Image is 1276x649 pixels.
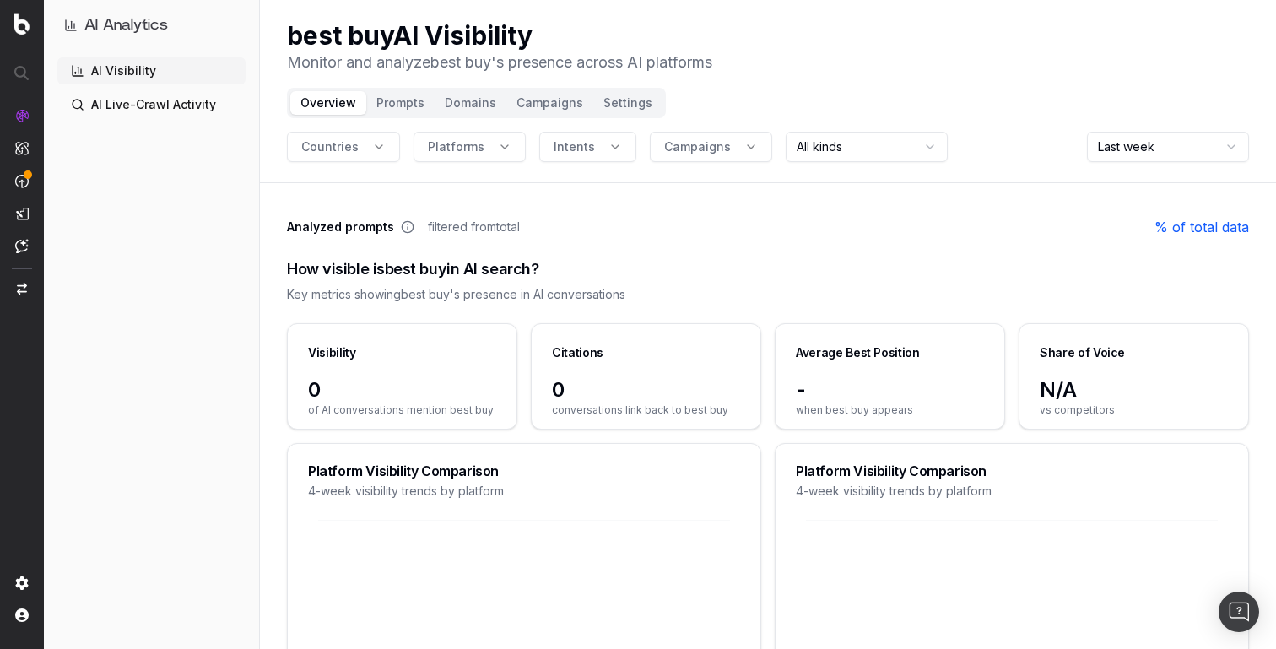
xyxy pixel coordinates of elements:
[57,57,246,84] a: AI Visibility
[664,138,731,155] span: Campaigns
[64,14,239,37] button: AI Analytics
[552,376,740,403] span: 0
[1219,592,1259,632] div: Open Intercom Messenger
[552,403,740,417] span: conversations link back to best buy
[308,403,496,417] span: of AI conversations mention best buy
[1154,217,1249,237] a: % of total data
[15,141,29,155] img: Intelligence
[57,91,246,118] a: AI Live-Crawl Activity
[1040,403,1228,417] span: vs competitors
[796,344,920,361] div: Average Best Position
[308,344,356,361] div: Visibility
[796,403,984,417] span: when best buy appears
[15,109,29,122] img: Analytics
[15,174,29,188] img: Activation
[428,138,484,155] span: Platforms
[15,239,29,253] img: Assist
[290,91,366,115] button: Overview
[308,376,496,403] span: 0
[1040,344,1125,361] div: Share of Voice
[506,91,593,115] button: Campaigns
[366,91,435,115] button: Prompts
[15,207,29,220] img: Studio
[552,344,603,361] div: Citations
[15,608,29,622] img: My account
[796,483,1228,500] div: 4-week visibility trends by platform
[84,14,168,37] h1: AI Analytics
[15,576,29,590] img: Setting
[554,138,595,155] span: Intents
[14,13,30,35] img: Botify logo
[428,219,520,235] span: filtered from total
[287,286,1249,303] div: Key metrics showing best buy 's presence in AI conversations
[796,376,984,403] span: -
[301,138,359,155] span: Countries
[1040,376,1228,403] span: N/A
[17,283,27,295] img: Switch project
[287,257,1249,281] div: How visible is best buy in AI search?
[308,464,740,478] div: Platform Visibility Comparison
[308,483,740,500] div: 4-week visibility trends by platform
[435,91,506,115] button: Domains
[593,91,662,115] button: Settings
[287,219,394,235] span: Analyzed prompts
[796,464,1228,478] div: Platform Visibility Comparison
[287,51,712,74] p: Monitor and analyze best buy 's presence across AI platforms
[287,20,712,51] h1: best buy AI Visibility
